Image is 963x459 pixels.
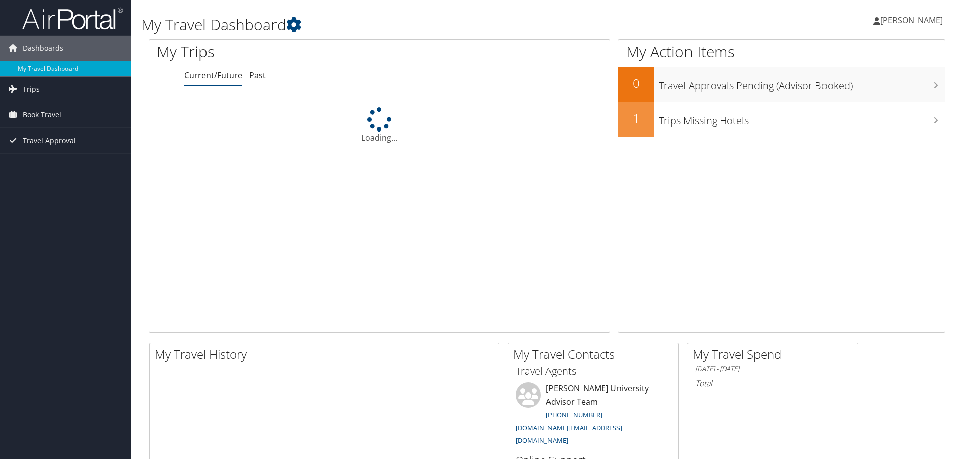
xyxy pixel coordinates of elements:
a: 1Trips Missing Hotels [618,102,945,137]
a: Current/Future [184,70,242,81]
h3: Trips Missing Hotels [659,109,945,128]
a: [PHONE_NUMBER] [546,410,602,419]
h2: My Travel History [155,346,499,363]
h1: My Trips [157,41,410,62]
li: [PERSON_NAME] University Advisor Team [511,382,676,449]
img: airportal-logo.png [22,7,123,30]
span: [PERSON_NAME] [880,15,943,26]
h1: My Travel Dashboard [141,14,682,35]
h2: 0 [618,75,654,92]
h2: My Travel Contacts [513,346,678,363]
h6: Total [695,378,850,389]
a: [PERSON_NAME] [873,5,953,35]
h3: Travel Approvals Pending (Advisor Booked) [659,74,945,93]
a: Past [249,70,266,81]
h6: [DATE] - [DATE] [695,364,850,374]
h2: 1 [618,110,654,127]
span: Book Travel [23,102,61,127]
h2: My Travel Spend [693,346,858,363]
span: Dashboards [23,36,63,61]
a: [DOMAIN_NAME][EMAIL_ADDRESS][DOMAIN_NAME] [516,423,622,445]
div: Loading... [149,107,610,144]
span: Trips [23,77,40,102]
a: 0Travel Approvals Pending (Advisor Booked) [618,67,945,102]
h1: My Action Items [618,41,945,62]
span: Travel Approval [23,128,76,153]
h3: Travel Agents [516,364,671,378]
